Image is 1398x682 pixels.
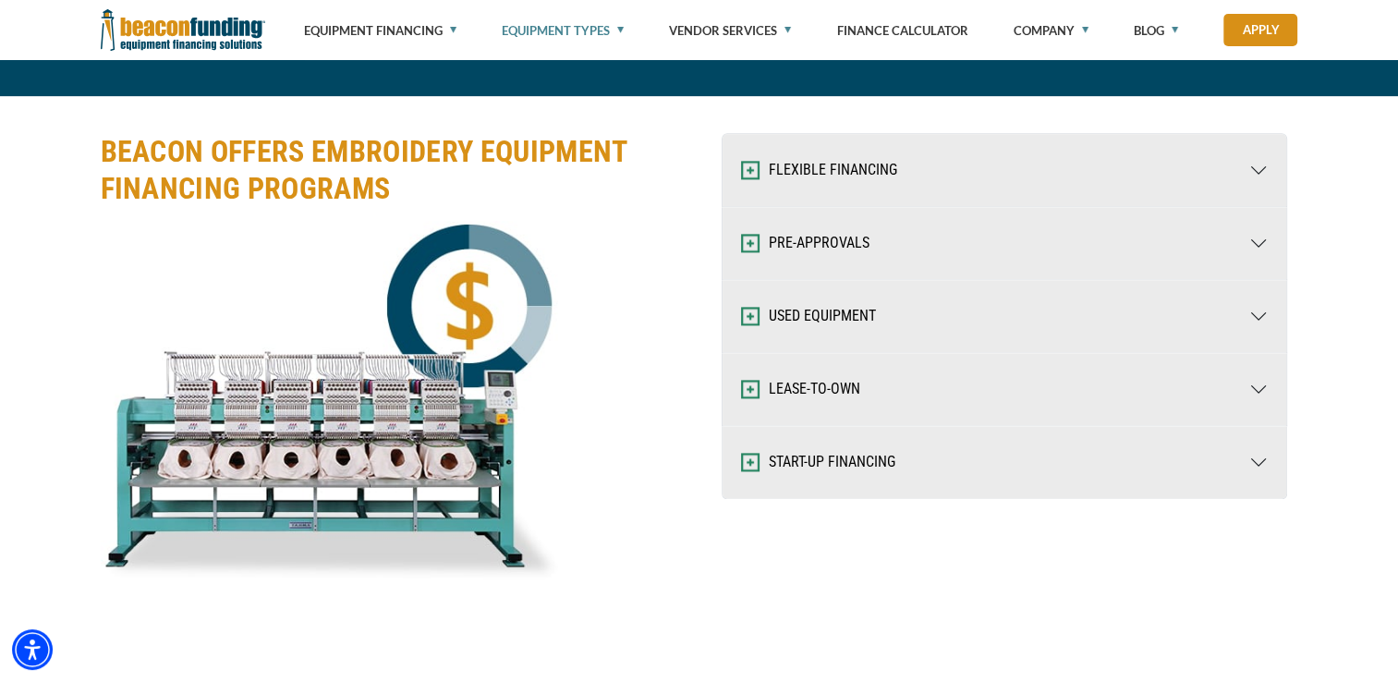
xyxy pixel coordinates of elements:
[723,280,1286,352] button: USED EQUIPMENT
[741,453,760,471] img: Expand and Collapse Icon
[741,307,760,325] img: Expand and Collapse Icon
[1223,14,1297,46] a: Apply
[101,133,688,207] h3: BEACON OFFERS EMBROIDERY EQUIPMENT FINANCING PROGRAMS
[723,207,1286,279] button: PRE-APPROVALS
[723,134,1286,206] button: FLEXIBLE FINANCING
[741,234,760,252] img: Expand and Collapse Icon
[101,221,563,591] img: Embroidery machine
[741,380,760,398] img: Expand and Collapse Icon
[741,161,760,179] img: Expand and Collapse Icon
[723,353,1286,425] button: LEASE-TO-OWN
[12,629,53,670] div: Accessibility Menu
[723,426,1286,498] button: START-UP FINANCING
